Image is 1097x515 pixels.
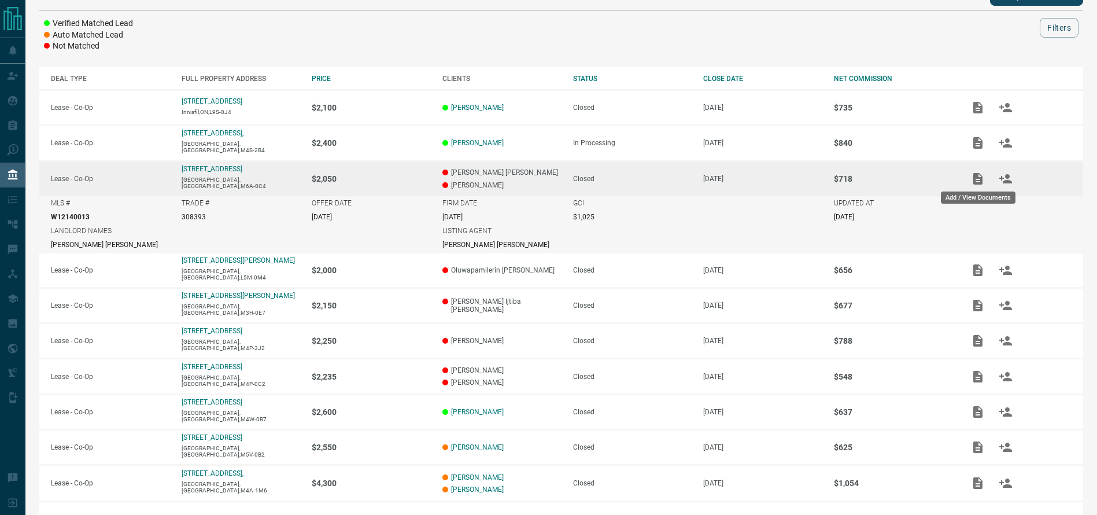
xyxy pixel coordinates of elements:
[51,266,170,274] p: Lease - Co-Op
[703,175,822,183] p: [DATE]
[834,138,953,148] p: $840
[992,443,1020,451] span: Match Clients
[573,373,692,381] div: Closed
[834,301,953,310] p: $677
[442,199,477,207] p: FIRM DATE
[834,407,953,417] p: $637
[182,129,243,137] a: [STREET_ADDRESS],
[834,443,953,452] p: $625
[44,30,133,41] li: Auto Matched Lead
[964,336,992,344] span: Add / View Documents
[312,479,431,488] p: $4,300
[992,103,1020,111] span: Match Clients
[992,266,1020,274] span: Match Clients
[703,266,822,274] p: [DATE]
[51,373,170,381] p: Lease - Co-Op
[573,408,692,416] div: Closed
[182,363,242,371] a: [STREET_ADDRESS]
[964,443,992,451] span: Add / View Documents
[51,139,170,147] p: Lease - Co-Op
[51,443,170,451] p: Lease - Co-Op
[51,104,170,112] p: Lease - Co-Op
[312,443,431,452] p: $2,550
[573,139,692,147] div: In Processing
[182,268,301,281] p: [GEOGRAPHIC_DATA],[GEOGRAPHIC_DATA],L5M-0M4
[834,213,854,221] p: [DATE]
[573,266,692,274] div: Closed
[992,479,1020,487] span: Match Clients
[573,104,692,112] div: Closed
[182,327,242,335] p: [STREET_ADDRESS]
[834,199,874,207] p: UPDATED AT
[51,227,112,235] p: LANDLORD NAMES
[941,192,1015,204] div: Add / View Documents
[703,373,822,381] p: [DATE]
[312,174,431,183] p: $2,050
[451,408,504,416] a: [PERSON_NAME]
[51,75,170,83] div: DEAL TYPE
[992,138,1020,146] span: Match Clients
[834,372,953,381] p: $548
[1040,18,1078,38] button: Filters
[51,408,170,416] p: Lease - Co-Op
[703,479,822,487] p: [DATE]
[182,433,242,442] a: [STREET_ADDRESS]
[992,408,1020,416] span: Match Clients
[992,174,1020,182] span: Match Clients
[51,175,170,183] p: Lease - Co-Op
[964,372,992,380] span: Add / View Documents
[442,297,562,314] p: [PERSON_NAME] Ijtiba [PERSON_NAME]
[442,378,562,387] p: [PERSON_NAME]
[703,337,822,345] p: [DATE]
[451,443,504,451] a: [PERSON_NAME]
[834,103,953,112] p: $735
[964,174,992,182] span: Add / View Documents
[442,241,549,249] p: [PERSON_NAME] [PERSON_NAME]
[312,407,431,417] p: $2,600
[51,241,158,249] p: [PERSON_NAME] [PERSON_NAME]
[573,479,692,487] div: Closed
[44,18,133,30] li: Verified Matched Lead
[703,301,822,310] p: [DATE]
[182,469,243,477] p: [STREET_ADDRESS],
[312,372,431,381] p: $2,235
[312,75,431,83] div: PRICE
[992,301,1020,309] span: Match Clients
[182,339,301,351] p: [GEOGRAPHIC_DATA],[GEOGRAPHIC_DATA],M4P-3J2
[182,303,301,316] p: [GEOGRAPHIC_DATA],[GEOGRAPHIC_DATA],M3H-0E7
[451,139,504,147] a: [PERSON_NAME]
[442,75,562,83] div: CLIENTS
[182,176,301,189] p: [GEOGRAPHIC_DATA],[GEOGRAPHIC_DATA],M6A-0C4
[834,479,953,488] p: $1,054
[964,138,992,146] span: Add / View Documents
[834,75,953,83] div: NET COMMISSION
[442,168,562,176] p: [PERSON_NAME] [PERSON_NAME]
[182,109,301,115] p: Innisfil,ON,L9S-0J4
[312,138,431,148] p: $2,400
[182,75,301,83] div: FULL PROPERTY ADDRESS
[573,337,692,345] div: Closed
[312,213,332,221] p: [DATE]
[964,301,992,309] span: Add / View Documents
[312,199,352,207] p: OFFER DATE
[182,292,295,300] a: [STREET_ADDRESS][PERSON_NAME]
[703,75,822,83] div: CLOSE DATE
[182,398,242,406] a: [STREET_ADDRESS]
[312,266,431,275] p: $2,000
[442,213,463,221] p: [DATE]
[51,337,170,345] p: Lease - Co-Op
[442,366,562,374] p: [PERSON_NAME]
[573,213,594,221] p: $1,025
[51,301,170,310] p: Lease - Co-Op
[703,443,822,451] p: [DATE]
[451,104,504,112] a: [PERSON_NAME]
[451,473,504,481] a: [PERSON_NAME]
[834,336,953,345] p: $788
[182,374,301,387] p: [GEOGRAPHIC_DATA],[GEOGRAPHIC_DATA],M4P-0C2
[182,256,295,264] a: [STREET_ADDRESS][PERSON_NAME]
[44,41,133,52] li: Not Matched
[182,410,301,422] p: [GEOGRAPHIC_DATA],[GEOGRAPHIC_DATA],M4W-0B7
